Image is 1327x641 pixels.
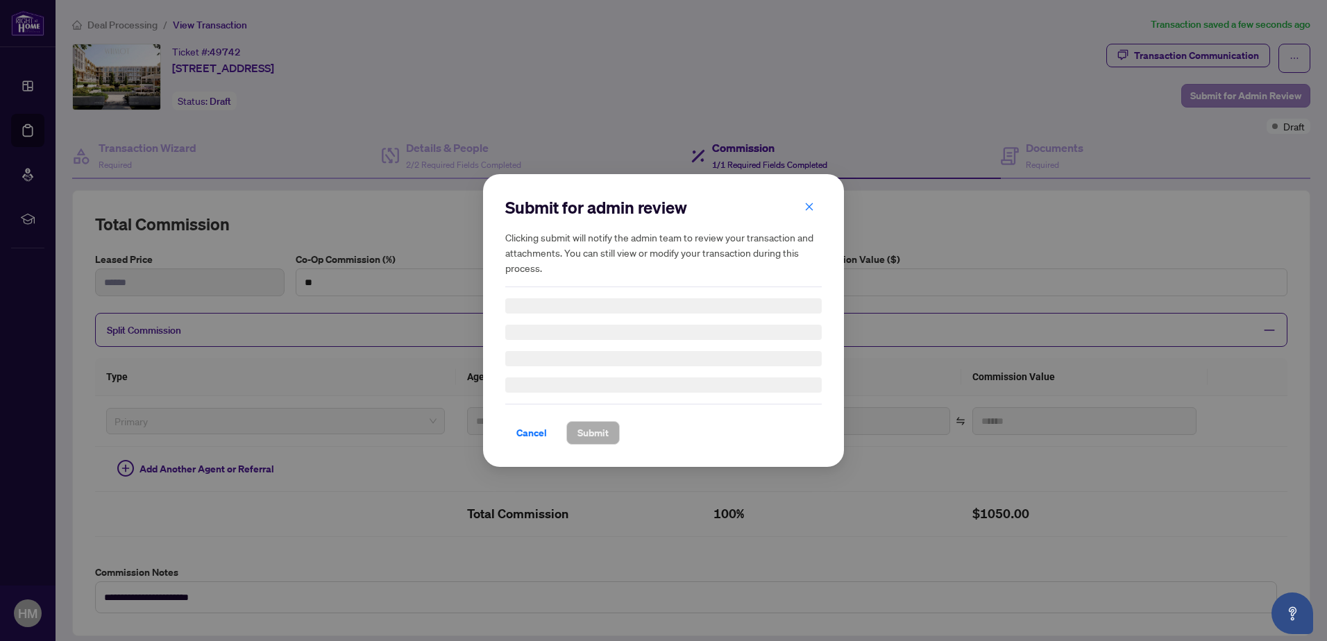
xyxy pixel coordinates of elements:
button: Open asap [1271,592,1313,634]
button: Submit [566,421,620,445]
span: Cancel [516,422,547,444]
span: close [804,202,814,212]
h2: Submit for admin review [505,196,822,219]
button: Cancel [505,421,558,445]
h5: Clicking submit will notify the admin team to review your transaction and attachments. You can st... [505,230,822,275]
